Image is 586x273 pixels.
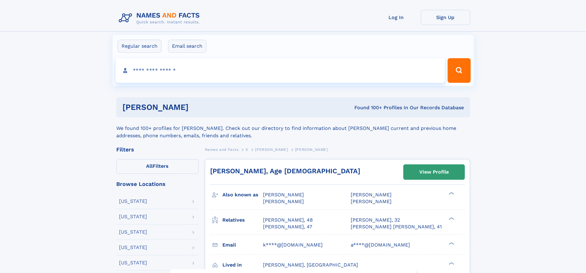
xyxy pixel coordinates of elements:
a: [PERSON_NAME] [PERSON_NAME], 41 [351,223,442,230]
div: [US_STATE] [119,260,147,265]
button: Search Button [448,58,470,83]
a: [PERSON_NAME], Age [DEMOGRAPHIC_DATA] [210,167,360,175]
span: [PERSON_NAME], [GEOGRAPHIC_DATA] [263,262,358,268]
h3: Lived in [222,260,263,270]
h3: Email [222,240,263,250]
h3: Relatives [222,215,263,225]
span: [PERSON_NAME] [263,192,304,198]
div: [US_STATE] [119,245,147,250]
h3: Also known as [222,190,263,200]
span: [PERSON_NAME] [351,192,392,198]
div: ❯ [447,216,455,220]
div: View Profile [419,165,449,179]
div: Found 100+ Profiles In Our Records Database [271,104,464,111]
div: [US_STATE] [119,230,147,235]
span: [PERSON_NAME] [263,199,304,204]
h1: [PERSON_NAME] [122,103,272,111]
a: [PERSON_NAME], 48 [263,217,313,223]
div: [US_STATE] [119,199,147,204]
div: ❯ [447,241,455,245]
label: Email search [168,40,206,53]
a: Sign Up [421,10,470,25]
span: S [245,147,248,152]
div: Browse Locations [116,181,199,187]
a: [PERSON_NAME], 32 [351,217,400,223]
div: ❯ [447,191,455,195]
span: [PERSON_NAME] [351,199,392,204]
a: [PERSON_NAME], 47 [263,223,312,230]
div: [US_STATE] [119,214,147,219]
label: Regular search [118,40,161,53]
span: [PERSON_NAME] [295,147,328,152]
a: Names and Facts [205,146,239,153]
a: View Profile [404,165,464,179]
div: ❯ [447,261,455,265]
a: Log In [372,10,421,25]
a: [PERSON_NAME] [255,146,288,153]
label: Filters [116,159,199,174]
a: S [245,146,248,153]
span: All [146,163,153,169]
div: Filters [116,147,199,152]
span: [PERSON_NAME] [255,147,288,152]
div: We found 100+ profiles for [PERSON_NAME]. Check out our directory to find information about [PERS... [116,117,470,139]
input: search input [116,58,445,83]
img: Logo Names and Facts [116,10,205,26]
